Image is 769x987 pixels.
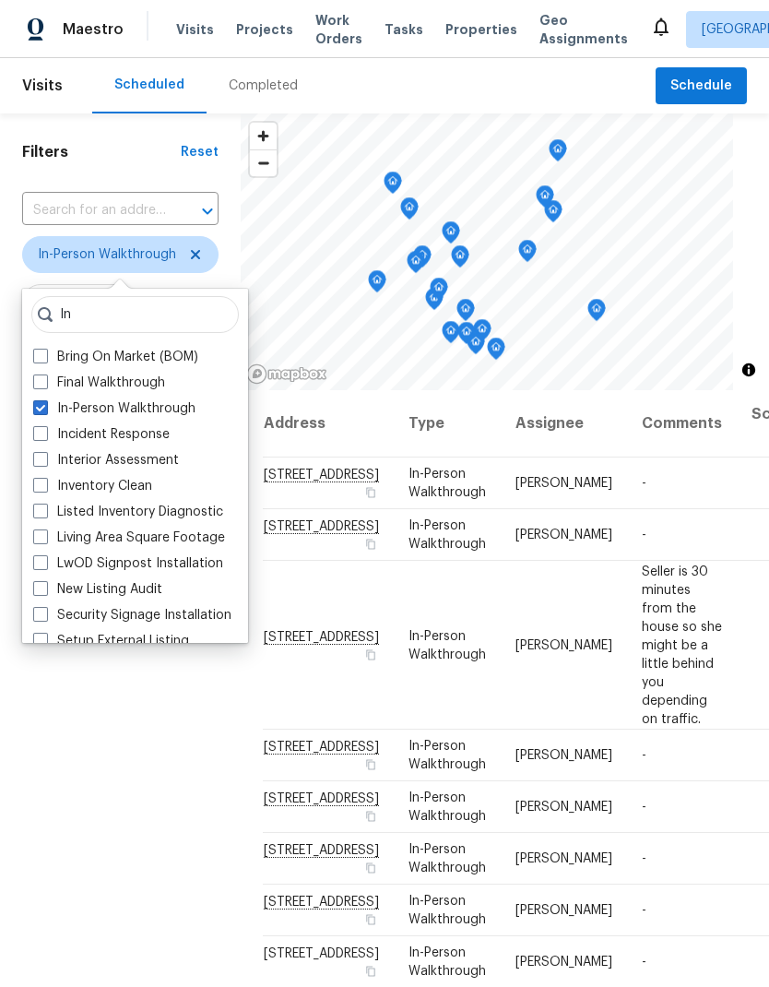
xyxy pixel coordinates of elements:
[263,390,394,458] th: Address
[642,801,646,814] span: -
[394,390,501,458] th: Type
[408,519,486,551] span: In-Person Walkthrough
[195,198,220,224] button: Open
[515,852,612,865] span: [PERSON_NAME]
[642,852,646,865] span: -
[642,529,646,541] span: -
[442,321,460,350] div: Map marker
[229,77,298,95] div: Completed
[515,477,612,490] span: [PERSON_NAME]
[549,139,567,168] div: Map marker
[413,245,432,274] div: Map marker
[515,749,612,762] span: [PERSON_NAME]
[473,319,491,348] div: Map marker
[22,196,167,225] input: Search for an address...
[442,221,460,250] div: Map marker
[501,390,627,458] th: Assignee
[33,606,231,624] label: Security Signage Installation
[176,20,214,39] span: Visits
[33,374,165,392] label: Final Walkthrough
[384,172,402,200] div: Map marker
[408,791,486,823] span: In-Person Walkthrough
[264,947,379,960] span: [STREET_ADDRESS]
[627,390,737,458] th: Comments
[445,20,517,39] span: Properties
[362,911,379,928] button: Copy Address
[743,360,754,380] span: Toggle attribution
[656,67,747,105] button: Schedule
[536,185,554,214] div: Map marker
[642,477,646,490] span: -
[246,363,327,385] a: Mapbox homepage
[587,299,606,327] div: Map marker
[430,278,448,306] div: Map marker
[642,565,722,725] span: Seller is 30 minutes from the house so she might be a little behind you depending on traffic.
[515,904,612,917] span: [PERSON_NAME]
[451,245,469,274] div: Map marker
[250,123,277,149] button: Zoom in
[368,270,386,299] div: Map marker
[642,904,646,917] span: -
[362,963,379,980] button: Copy Address
[33,477,152,495] label: Inventory Clean
[362,808,379,825] button: Copy Address
[250,150,277,176] span: Zoom out
[384,23,423,36] span: Tasks
[518,240,537,268] div: Map marker
[408,629,486,660] span: In-Person Walkthrough
[236,20,293,39] span: Projects
[408,468,486,499] span: In-Person Walkthrough
[515,956,612,969] span: [PERSON_NAME]
[33,632,189,650] label: Setup External Listing
[670,75,732,98] span: Schedule
[33,451,179,470] label: Interior Assessment
[33,348,198,366] label: Bring On Market (BOM)
[425,288,444,316] div: Map marker
[408,843,486,874] span: In-Person Walkthrough
[515,638,612,651] span: [PERSON_NAME]
[114,76,184,94] div: Scheduled
[362,860,379,876] button: Copy Address
[181,143,219,161] div: Reset
[457,322,476,351] div: Map marker
[315,11,362,48] span: Work Orders
[63,20,124,39] span: Maestro
[642,956,646,969] span: -
[539,11,628,48] span: Geo Assignments
[738,359,760,381] button: Toggle attribution
[400,197,419,226] div: Map marker
[33,399,195,418] label: In-Person Walkthrough
[515,801,612,814] span: [PERSON_NAME]
[456,299,475,327] div: Map marker
[250,149,277,176] button: Zoom out
[22,143,181,161] h1: Filters
[362,536,379,553] button: Copy Address
[33,529,225,547] label: Living Area Square Footage
[408,946,486,978] span: In-Person Walkthrough
[362,646,379,662] button: Copy Address
[33,580,162,599] label: New Listing Audit
[33,503,223,521] label: Listed Inventory Diagnostic
[408,895,486,926] span: In-Person Walkthrough
[487,338,505,366] div: Map marker
[33,425,170,444] label: Incident Response
[407,251,425,279] div: Map marker
[22,65,63,106] span: Visits
[515,529,612,541] span: [PERSON_NAME]
[241,113,733,390] canvas: Map
[467,332,485,361] div: Map marker
[642,749,646,762] span: -
[362,484,379,501] button: Copy Address
[33,554,223,573] label: LwOD Signpost Installation
[362,756,379,773] button: Copy Address
[544,200,562,229] div: Map marker
[38,245,176,264] span: In-Person Walkthrough
[408,740,486,771] span: In-Person Walkthrough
